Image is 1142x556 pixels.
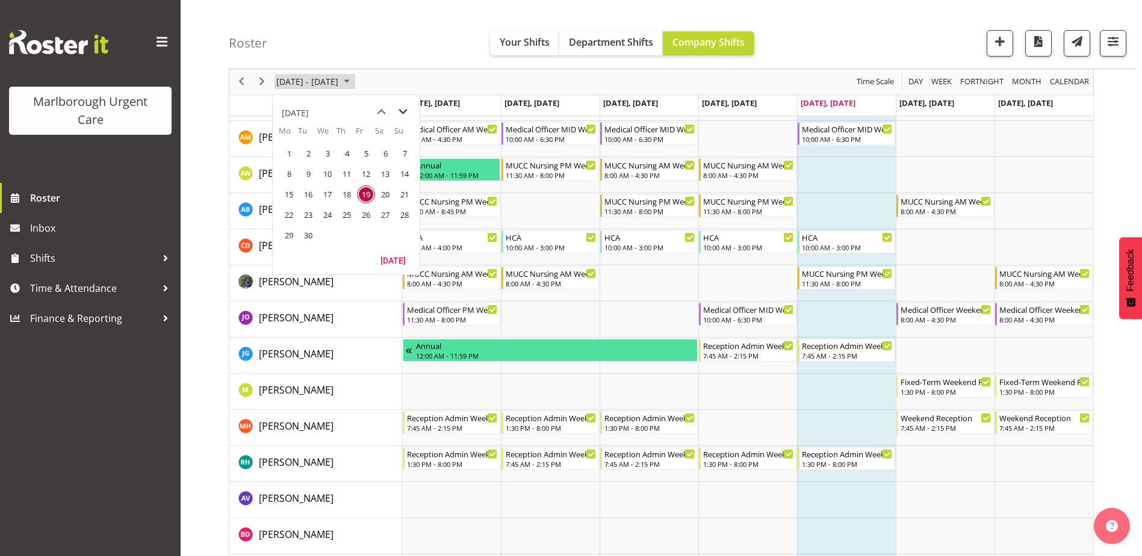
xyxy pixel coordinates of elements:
div: 11:30 AM - 8:00 PM [407,315,497,324]
span: Monday, September 22, 2025 [280,206,298,224]
div: HCA [407,231,497,243]
div: MUCC Nursing PM Weekday [604,195,695,207]
div: Gloria Varghese"s event - MUCC Nursing AM Weekday Begin From Tuesday, September 16, 2025 at 8:00:... [501,267,599,289]
td: Andrew Brooks resource [229,193,402,229]
button: Next [254,75,270,90]
a: [PERSON_NAME] [259,383,334,397]
div: Andrew Brooks"s event - MUCC Nursing PM Weekday Begin From Wednesday, September 17, 2025 at 11:30... [600,194,698,217]
span: Monday, September 29, 2025 [280,226,298,244]
img: help-xxl-2.png [1106,520,1118,532]
div: MUCC Nursing AM Weekday [703,159,793,171]
button: Feedback - Show survey [1119,237,1142,319]
div: Josephine Godinez"s event - Annual Begin From Saturday, September 13, 2025 at 12:00:00 AM GMT+12:... [403,339,698,362]
div: MUCC Nursing AM Weekends [999,267,1090,279]
div: Margret Hall"s event - Reception Admin Weekday PM Begin From Wednesday, September 17, 2025 at 1:3... [600,411,698,434]
td: Alexandra Madigan resource [229,121,402,157]
button: Your Shifts [490,31,559,55]
div: 12:00 AM - 11:59 PM [416,170,497,180]
div: 8:00 AM - 4:30 PM [604,170,695,180]
div: Reception Admin Weekday PM [703,448,793,460]
div: 10:00 AM - 3:00 PM [703,242,793,252]
div: Medical Officer Weekends [999,303,1090,315]
span: Fortnight [959,75,1005,90]
a: [PERSON_NAME] [259,274,334,289]
div: Annual [416,159,497,171]
div: 1:30 PM - 8:00 PM [802,459,892,469]
td: Josephine Godinez resource [229,338,402,374]
div: Jenny O'Donnell"s event - Medical Officer Weekends Begin From Saturday, September 20, 2025 at 8:0... [896,303,994,326]
div: Marlborough Urgent Care [21,93,160,129]
span: [PERSON_NAME] [259,311,334,324]
div: Reception Admin Weekday AM [703,339,793,351]
img: Rosterit website logo [9,30,108,54]
span: Wednesday, September 10, 2025 [318,165,337,183]
span: Thursday, September 11, 2025 [338,165,356,183]
span: Time & Attendance [30,279,157,297]
a: [PERSON_NAME] [259,238,334,253]
div: 9:30 AM - 4:00 PM [407,242,497,252]
div: Reception Admin Weekday PM [604,412,695,424]
div: Cordelia Davies"s event - HCA Begin From Tuesday, September 16, 2025 at 10:00:00 AM GMT+12:00 End... [501,230,599,253]
div: Rochelle Harris"s event - Reception Admin Weekday AM Begin From Wednesday, September 17, 2025 at ... [600,447,698,470]
div: title [282,101,309,125]
div: Margret Hall"s event - Weekend Reception Begin From Sunday, September 21, 2025 at 7:45:00 AM GMT+... [995,411,1093,434]
div: MUCC Nursing AM Weekday [604,159,695,171]
span: Tuesday, September 9, 2025 [299,165,317,183]
button: Month [1048,75,1091,90]
div: Margie Vuto"s event - Fixed-Term Weekend Reception Begin From Sunday, September 21, 2025 at 1:30:... [995,375,1093,398]
div: Weekend Reception [901,412,991,424]
div: Fixed-Term Weekend Reception [999,375,1090,388]
span: [PERSON_NAME] [259,419,334,433]
div: Alexandra Madigan"s event - Medical Officer MID Weekday Begin From Friday, September 19, 2025 at ... [798,122,895,145]
div: MUCC Nursing AM Weekday [506,267,596,279]
div: Josephine Godinez"s event - Reception Admin Weekday AM Begin From Friday, September 19, 2025 at 7... [798,339,895,362]
span: Tuesday, September 2, 2025 [299,144,317,162]
div: next period [252,69,272,94]
span: Saturday, September 6, 2025 [376,144,394,162]
button: Download a PDF of the roster according to the set date range. [1025,30,1052,57]
div: 7:45 AM - 2:15 PM [901,423,991,433]
td: Margie Vuto resource [229,374,402,410]
button: Previous [234,75,250,90]
span: calendar [1049,75,1090,90]
span: Sunday, September 28, 2025 [396,206,414,224]
div: Annual [416,339,695,351]
div: Jenny O'Donnell"s event - Medical Officer MID Weekday Begin From Thursday, September 18, 2025 at ... [699,303,796,326]
span: [DATE], [DATE] [998,97,1053,108]
div: Alysia Newman-Woods"s event - Annual Begin From Monday, September 8, 2025 at 12:00:00 AM GMT+12:0... [403,158,500,181]
div: Andrew Brooks"s event - MUCC Nursing PM Weekday Begin From Monday, September 15, 2025 at 11:30:00... [403,194,500,217]
button: Fortnight [958,75,1006,90]
span: Your Shifts [500,36,550,49]
div: HCA [802,231,892,243]
span: [PERSON_NAME] [259,131,334,144]
div: 10:00 AM - 3:00 PM [604,242,695,252]
div: Medical Officer MID Weekday [703,303,793,315]
span: Saturday, September 20, 2025 [376,185,394,203]
div: MUCC Nursing PM Weekday [802,267,892,279]
button: Add a new shift [987,30,1013,57]
span: Monday, September 1, 2025 [280,144,298,162]
div: 7:45 AM - 2:15 PM [999,423,1090,433]
div: Gloria Varghese"s event - MUCC Nursing AM Weekday Begin From Monday, September 15, 2025 at 8:00:0... [403,267,500,289]
div: Fixed-Term Weekend Reception [901,375,991,388]
div: 10:00 AM - 6:30 PM [802,134,892,144]
a: [PERSON_NAME] [259,166,334,181]
div: 11:30 AM - 8:00 PM [506,170,596,180]
div: 10:00 AM - 6:30 PM [604,134,695,144]
span: Tuesday, September 16, 2025 [299,185,317,203]
span: Inbox [30,219,175,237]
td: Amber Venning-Slater resource [229,482,402,518]
div: Gloria Varghese"s event - MUCC Nursing PM Weekday Begin From Friday, September 19, 2025 at 11:30:... [798,267,895,289]
span: Company Shifts [672,36,745,49]
span: Thursday, September 4, 2025 [338,144,356,162]
div: Rochelle Harris"s event - Reception Admin Weekday PM Begin From Thursday, September 18, 2025 at 1... [699,447,796,470]
div: Alexandra Madigan"s event - Medical Officer AM Weekday Begin From Monday, September 15, 2025 at 8... [403,122,500,145]
th: We [317,125,337,143]
span: [PERSON_NAME] [259,492,334,505]
div: 8:00 AM - 4:30 PM [407,134,497,144]
span: Month [1011,75,1043,90]
span: [DATE], [DATE] [504,97,559,108]
td: Beata Danielek resource [229,518,402,554]
span: Friday, September 26, 2025 [357,206,375,224]
span: Sunday, September 21, 2025 [396,185,414,203]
